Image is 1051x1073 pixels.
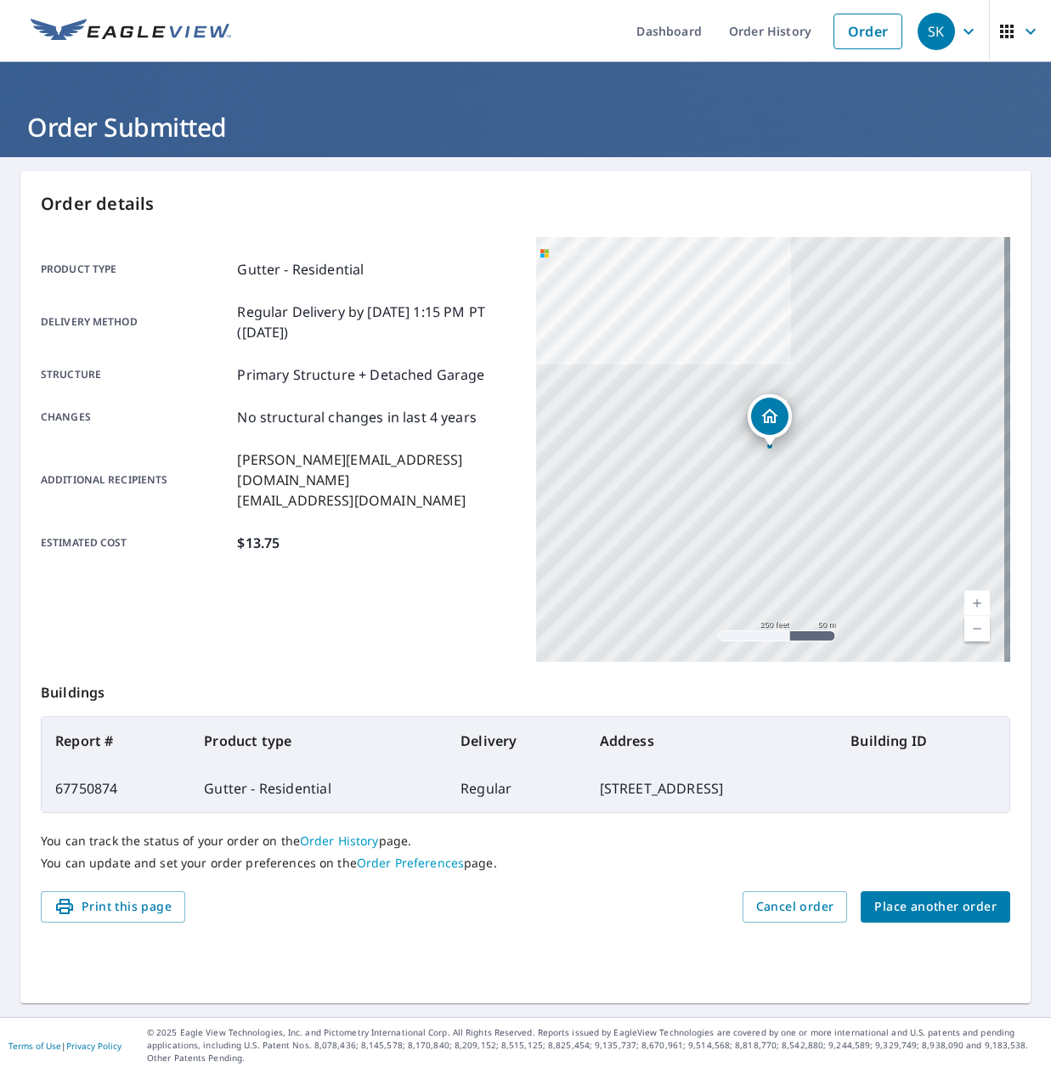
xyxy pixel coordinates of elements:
[41,891,185,923] button: Print this page
[237,407,477,427] p: No structural changes in last 4 years
[918,13,955,50] div: SK
[190,717,447,765] th: Product type
[833,14,902,49] a: Order
[66,1040,121,1052] a: Privacy Policy
[237,364,484,385] p: Primary Structure + Detached Garage
[41,259,230,280] p: Product type
[41,449,230,511] p: Additional recipients
[42,717,190,765] th: Report #
[42,765,190,812] td: 67750874
[41,856,1010,871] p: You can update and set your order preferences on the page.
[748,394,792,447] div: Dropped pin, building 1, Residential property, 2879 Garden St Placerville, CA 95667
[300,833,379,849] a: Order History
[586,765,838,812] td: [STREET_ADDRESS]
[237,302,515,342] p: Regular Delivery by [DATE] 1:15 PM PT ([DATE])
[237,490,515,511] p: [EMAIL_ADDRESS][DOMAIN_NAME]
[447,765,586,812] td: Regular
[874,896,997,918] span: Place another order
[837,717,1009,765] th: Building ID
[861,891,1010,923] button: Place another order
[41,302,230,342] p: Delivery method
[964,616,990,641] a: Current Level 17, Zoom Out
[586,717,838,765] th: Address
[41,364,230,385] p: Structure
[743,891,848,923] button: Cancel order
[237,259,364,280] p: Gutter - Residential
[20,110,1031,144] h1: Order Submitted
[31,19,231,44] img: EV Logo
[41,533,230,553] p: Estimated cost
[41,191,1010,217] p: Order details
[8,1041,121,1051] p: |
[447,717,586,765] th: Delivery
[8,1040,61,1052] a: Terms of Use
[237,533,280,553] p: $13.75
[756,896,834,918] span: Cancel order
[237,449,515,490] p: [PERSON_NAME][EMAIL_ADDRESS][DOMAIN_NAME]
[190,765,447,812] td: Gutter - Residential
[41,833,1010,849] p: You can track the status of your order on the page.
[54,896,172,918] span: Print this page
[147,1026,1043,1065] p: © 2025 Eagle View Technologies, Inc. and Pictometry International Corp. All Rights Reserved. Repo...
[357,855,464,871] a: Order Preferences
[41,407,230,427] p: Changes
[41,662,1010,716] p: Buildings
[964,590,990,616] a: Current Level 17, Zoom In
